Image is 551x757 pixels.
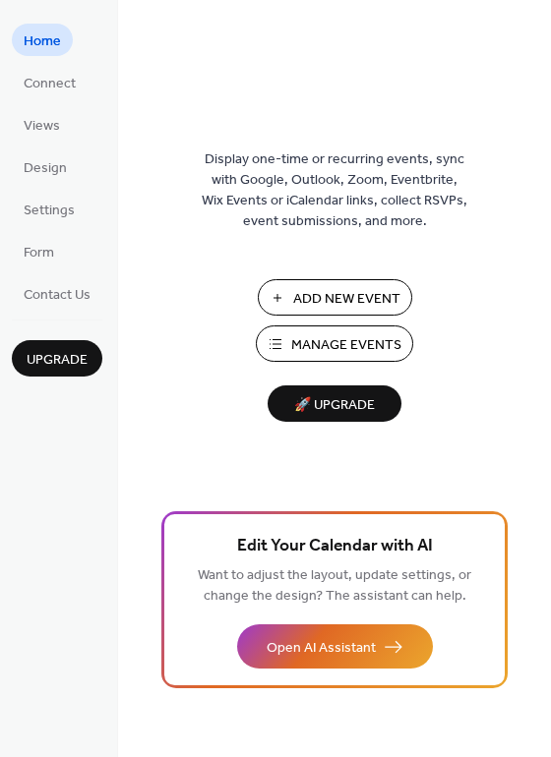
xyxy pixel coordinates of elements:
[258,279,412,316] button: Add New Event
[256,325,413,362] button: Manage Events
[267,638,376,659] span: Open AI Assistant
[12,193,87,225] a: Settings
[12,24,73,56] a: Home
[268,385,401,422] button: 🚀 Upgrade
[12,150,79,183] a: Design
[24,31,61,52] span: Home
[237,624,433,669] button: Open AI Assistant
[24,243,54,263] span: Form
[24,116,60,137] span: Views
[237,533,433,560] span: Edit Your Calendar with AI
[24,285,91,306] span: Contact Us
[12,277,102,310] a: Contact Us
[293,289,400,310] span: Add New Event
[12,108,72,141] a: Views
[24,201,75,221] span: Settings
[202,149,467,232] span: Display one-time or recurring events, sync with Google, Outlook, Zoom, Eventbrite, Wix Events or ...
[27,350,88,371] span: Upgrade
[12,66,88,98] a: Connect
[12,235,66,267] a: Form
[12,340,102,377] button: Upgrade
[24,74,76,94] span: Connect
[24,158,67,179] span: Design
[279,392,390,419] span: 🚀 Upgrade
[291,335,401,356] span: Manage Events
[198,562,471,610] span: Want to adjust the layout, update settings, or change the design? The assistant can help.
